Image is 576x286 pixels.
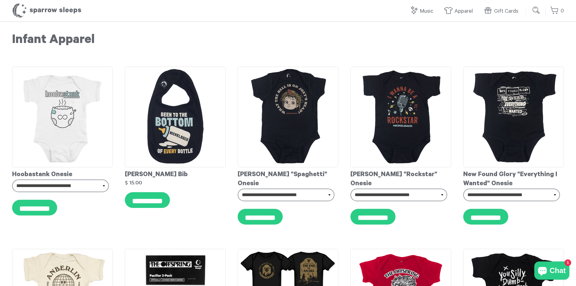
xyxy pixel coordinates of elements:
img: NickelbackBib_grande.jpg [125,67,226,167]
div: [PERSON_NAME] "Rockstar" Onesie [350,167,451,189]
div: [PERSON_NAME] Bib [125,167,226,179]
inbox-online-store-chat: Shopify online store chat [532,261,571,281]
h1: Sparrow Sleeps [12,3,82,18]
a: 0 [550,5,564,18]
img: Hoobastank-DiaperOnesie_grande.jpg [12,67,113,167]
input: Submit [530,4,542,16]
div: [PERSON_NAME] "Spaghetti" Onesie [238,167,338,189]
img: NewFoundGlory-EverythingIWantedOnesie_grande.jpg [463,67,564,167]
a: Music [409,5,436,18]
a: Apparel [444,5,476,18]
strong: $ 15.00 [125,180,142,185]
img: Nickelback-Rockstaronesie_grande.jpg [350,67,451,167]
div: New Found Glory "Everything I Wanted" Onesie [463,167,564,189]
div: Hoobastank Onesie [12,167,113,179]
img: Nickelback-JoeysHeadonesie_grande.jpg [238,67,338,167]
a: Gift Cards [483,5,521,18]
h1: Infant Apparel [12,33,564,48]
